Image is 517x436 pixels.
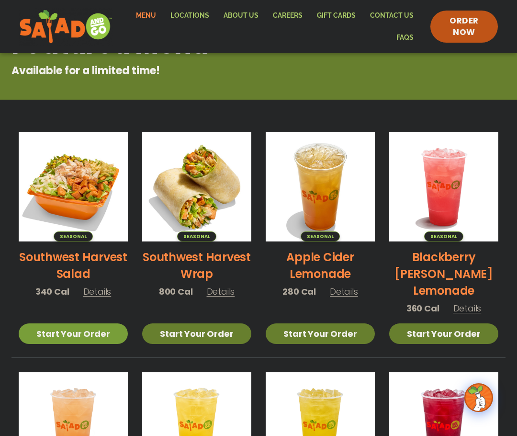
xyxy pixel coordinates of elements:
[159,285,193,298] span: 800 Cal
[35,285,69,298] span: 340 Cal
[301,231,339,241] span: Seasonal
[424,231,463,241] span: Seasonal
[83,286,112,298] span: Details
[465,384,492,411] img: wpChatIcon
[266,5,310,27] a: Careers
[19,323,128,344] a: Start Your Order
[122,5,421,48] nav: Menu
[389,323,498,344] a: Start Your Order
[453,302,482,314] span: Details
[142,323,251,344] a: Start Your Order
[266,132,375,241] img: Product photo for Apple Cider Lemonade
[330,286,358,298] span: Details
[389,27,421,49] a: FAQs
[19,8,112,46] img: new-SAG-logo-768×292
[216,5,266,27] a: About Us
[207,286,235,298] span: Details
[406,302,439,315] span: 360 Cal
[282,285,316,298] span: 280 Cal
[142,249,251,282] h2: Southwest Harvest Wrap
[363,5,421,27] a: Contact Us
[19,132,128,241] img: Product photo for Southwest Harvest Salad
[54,231,92,241] span: Seasonal
[440,15,488,38] span: ORDER NOW
[266,323,375,344] a: Start Your Order
[430,11,498,43] a: ORDER NOW
[129,5,163,27] a: Menu
[177,231,216,241] span: Seasonal
[266,249,375,282] h2: Apple Cider Lemonade
[19,249,128,282] h2: Southwest Harvest Salad
[389,249,498,299] h2: Blackberry [PERSON_NAME] Lemonade
[310,5,363,27] a: GIFT CARDS
[389,132,498,241] img: Product photo for Blackberry Bramble Lemonade
[11,63,428,79] p: Available for a limited time!
[163,5,216,27] a: Locations
[142,132,251,241] img: Product photo for Southwest Harvest Wrap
